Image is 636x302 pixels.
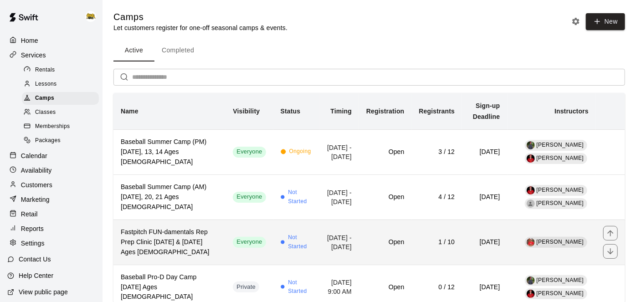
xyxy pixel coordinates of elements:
[21,180,52,189] p: Customers
[35,108,56,117] span: Classes
[603,226,618,241] button: move item up
[603,244,618,259] button: move item down
[7,48,95,62] a: Services
[233,107,260,115] b: Visibility
[583,17,625,25] a: New
[21,210,38,219] p: Retail
[288,278,312,297] span: Not Started
[22,77,103,91] a: Lessons
[233,283,259,292] span: Private
[7,207,95,221] a: Retail
[233,147,266,158] div: This service is visible to all of your customers
[469,192,500,202] h6: [DATE]
[331,107,352,115] b: Timing
[21,51,46,60] p: Services
[22,92,103,106] a: Camps
[121,182,218,212] h6: Baseball Summer Camp (AM) [DATE], 20, 21 Ages [DEMOGRAPHIC_DATA]
[35,122,70,131] span: Memberships
[7,193,95,206] a: Marketing
[527,276,535,285] img: Aiden Cutrell
[469,237,500,247] h6: [DATE]
[22,134,103,148] a: Packages
[319,129,359,174] td: [DATE] - [DATE]
[121,137,218,167] h6: Baseball Summer Camp (PM) [DATE], 13, 14 Ages [DEMOGRAPHIC_DATA]
[537,277,584,283] span: [PERSON_NAME]
[469,147,500,157] h6: [DATE]
[7,164,95,177] a: Availability
[35,94,54,103] span: Camps
[21,166,52,175] p: Availability
[22,78,99,91] div: Lessons
[35,136,61,145] span: Packages
[289,147,311,156] span: Ongoing
[7,34,95,47] a: Home
[7,236,95,250] a: Settings
[554,107,589,115] b: Instructors
[527,238,535,246] img: Keyara Brown
[527,290,535,298] img: Kayden Beauregard
[527,141,535,149] img: Aiden Cutrell
[113,23,287,32] p: Let customers register for one-off seasonal camps & events.
[121,107,138,115] b: Name
[469,282,500,292] h6: [DATE]
[281,107,301,115] b: Status
[537,290,584,297] span: [PERSON_NAME]
[35,66,55,75] span: Rentals
[366,237,404,247] h6: Open
[586,13,625,30] button: New
[319,174,359,220] td: [DATE] - [DATE]
[569,15,583,28] button: Camp settings
[319,220,359,265] td: [DATE] - [DATE]
[113,11,287,23] h5: Camps
[22,63,103,77] a: Rentals
[22,64,99,77] div: Rentals
[21,224,44,233] p: Reports
[527,186,535,195] img: Kayden Beauregard
[527,200,535,208] div: Chase Beauregard
[366,192,404,202] h6: Open
[85,11,96,22] img: HITHOUSE ABBY
[21,239,45,248] p: Settings
[22,134,99,147] div: Packages
[419,192,455,202] h6: 4 / 12
[537,142,584,148] span: [PERSON_NAME]
[21,195,50,204] p: Marketing
[19,271,53,280] p: Help Center
[233,282,259,292] div: This service is hidden, and can only be accessed via a direct link
[7,222,95,235] a: Reports
[527,154,535,163] img: Kayden Beauregard
[7,178,95,192] a: Customers
[366,107,404,115] b: Registration
[288,233,312,251] span: Not Started
[83,7,103,26] div: HITHOUSE ABBY
[419,282,455,292] h6: 0 / 12
[7,149,95,163] a: Calendar
[537,155,584,161] span: [PERSON_NAME]
[121,227,218,257] h6: Fastpitch FUN-damentals Rep Prep Clinic [DATE] & [DATE] Ages [DEMOGRAPHIC_DATA]
[537,200,584,206] span: [PERSON_NAME]
[419,237,455,247] h6: 1 / 10
[22,106,99,119] div: Classes
[366,282,404,292] h6: Open
[19,255,51,264] p: Contact Us
[22,92,99,105] div: Camps
[35,80,57,89] span: Lessons
[21,36,38,45] p: Home
[419,107,455,115] b: Registrants
[233,192,266,203] div: This service is visible to all of your customers
[233,193,266,201] span: Everyone
[21,151,47,160] p: Calendar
